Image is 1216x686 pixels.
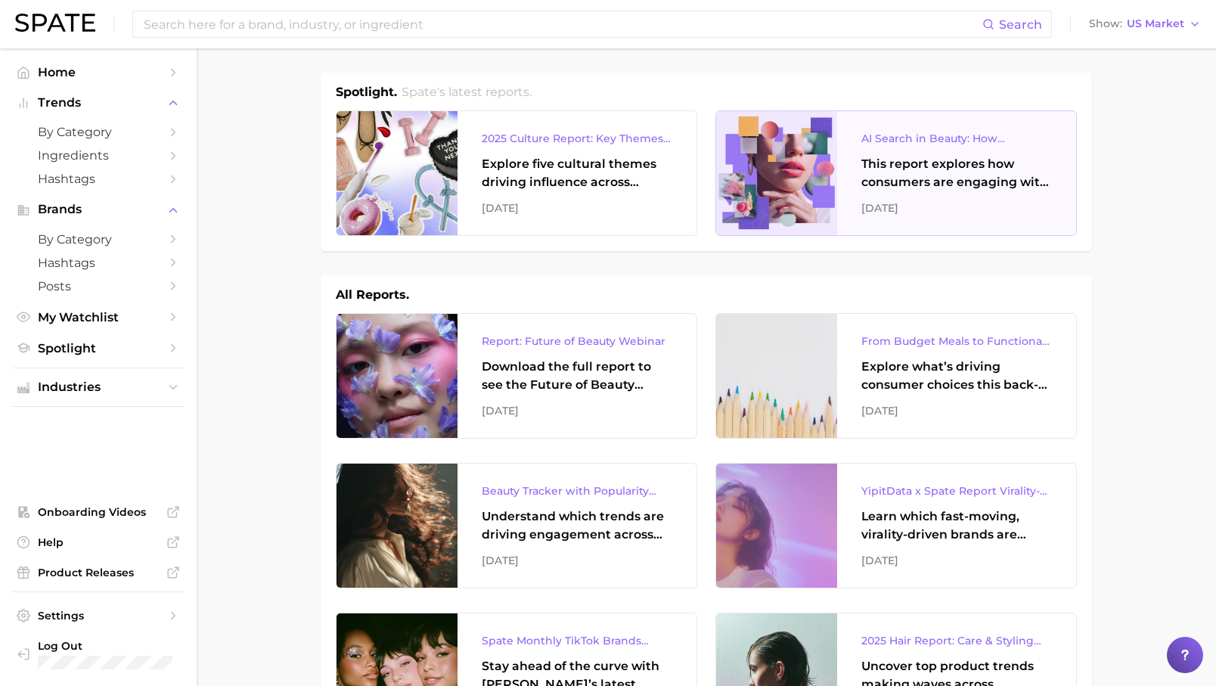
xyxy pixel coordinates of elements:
div: 2025 Hair Report: Care & Styling Products [861,632,1052,650]
div: 2025 Culture Report: Key Themes That Are Shaping Consumer Demand [482,129,672,147]
span: Trends [38,96,159,110]
span: Hashtags [38,172,159,186]
div: Understand which trends are driving engagement across platforms in the skin, hair, makeup, and fr... [482,508,672,544]
div: [DATE] [482,199,672,217]
span: Posts [38,279,159,293]
a: Home [12,61,185,84]
span: Onboarding Videos [38,505,159,519]
div: YipitData x Spate Report Virality-Driven Brands Are Taking a Slice of the Beauty Pie [861,482,1052,500]
h2: Spate's latest reports. [402,83,532,101]
div: Report: Future of Beauty Webinar [482,332,672,350]
a: From Budget Meals to Functional Snacks: Food & Beverage Trends Shaping Consumer Behavior This Sch... [715,313,1077,439]
div: Download the full report to see the Future of Beauty trends we unpacked during the webinar. [482,358,672,394]
span: Ingredients [38,148,159,163]
button: Trends [12,92,185,114]
div: [DATE] [861,551,1052,570]
a: Help [12,531,185,554]
a: YipitData x Spate Report Virality-Driven Brands Are Taking a Slice of the Beauty PieLearn which f... [715,463,1077,588]
a: My Watchlist [12,306,185,329]
span: US Market [1127,20,1184,28]
span: Spotlight [38,341,159,355]
div: Explore what’s driving consumer choices this back-to-school season From budget-friendly meals to ... [861,358,1052,394]
span: Show [1089,20,1122,28]
span: Help [38,535,159,549]
span: My Watchlist [38,310,159,324]
a: Settings [12,604,185,627]
span: Search [999,17,1042,32]
h1: All Reports. [336,286,409,304]
a: by Category [12,120,185,144]
a: Hashtags [12,251,185,275]
div: [DATE] [861,199,1052,217]
span: by Category [38,125,159,139]
a: Product Releases [12,561,185,584]
div: [DATE] [861,402,1052,420]
span: Brands [38,203,159,216]
a: Posts [12,275,185,298]
div: Explore five cultural themes driving influence across beauty, food, and pop culture. [482,155,672,191]
div: Beauty Tracker with Popularity Index [482,482,672,500]
h1: Spotlight. [336,83,397,101]
a: by Category [12,228,185,251]
span: Product Releases [38,566,159,579]
div: [DATE] [482,402,672,420]
span: Home [38,65,159,79]
div: [DATE] [482,551,672,570]
a: 2025 Culture Report: Key Themes That Are Shaping Consumer DemandExplore five cultural themes driv... [336,110,697,236]
button: Industries [12,376,185,399]
span: Hashtags [38,256,159,270]
div: From Budget Meals to Functional Snacks: Food & Beverage Trends Shaping Consumer Behavior This Sch... [861,332,1052,350]
a: Report: Future of Beauty WebinarDownload the full report to see the Future of Beauty trends we un... [336,313,697,439]
a: Spotlight [12,337,185,360]
div: Spate Monthly TikTok Brands Tracker [482,632,672,650]
a: Beauty Tracker with Popularity IndexUnderstand which trends are driving engagement across platfor... [336,463,697,588]
button: Brands [12,198,185,221]
img: SPATE [15,14,95,32]
button: ShowUS Market [1085,14,1205,34]
span: Settings [38,609,159,622]
a: AI Search in Beauty: How Consumers Are Using ChatGPT vs. Google SearchThis report explores how co... [715,110,1077,236]
span: by Category [38,232,159,247]
span: Log Out [38,639,201,653]
a: Hashtags [12,167,185,191]
input: Search here for a brand, industry, or ingredient [142,11,982,37]
div: This report explores how consumers are engaging with AI-powered search tools — and what it means ... [861,155,1052,191]
a: Log out. Currently logged in with e-mail ellenlennon@goodkindco.com. [12,635,185,674]
a: Ingredients [12,144,185,167]
span: Industries [38,380,159,394]
a: Onboarding Videos [12,501,185,523]
div: AI Search in Beauty: How Consumers Are Using ChatGPT vs. Google Search [861,129,1052,147]
div: Learn which fast-moving, virality-driven brands are leading the pack, the risks of viral growth, ... [861,508,1052,544]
